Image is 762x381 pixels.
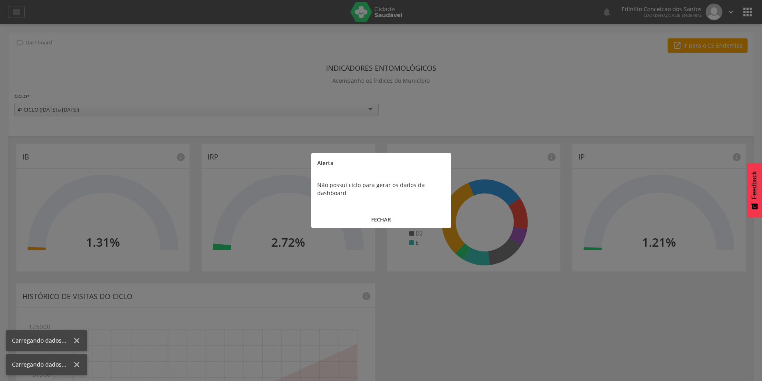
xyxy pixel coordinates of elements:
[311,153,451,173] div: Alerta
[12,337,72,345] div: Carregando dados...
[311,173,451,205] div: Não possui ciclo para gerar os dados da dashboard
[311,211,451,228] button: FECHAR
[12,361,72,369] div: Carregando dados...
[751,171,758,199] span: Feedback
[747,163,762,217] button: Feedback - Mostrar pesquisa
